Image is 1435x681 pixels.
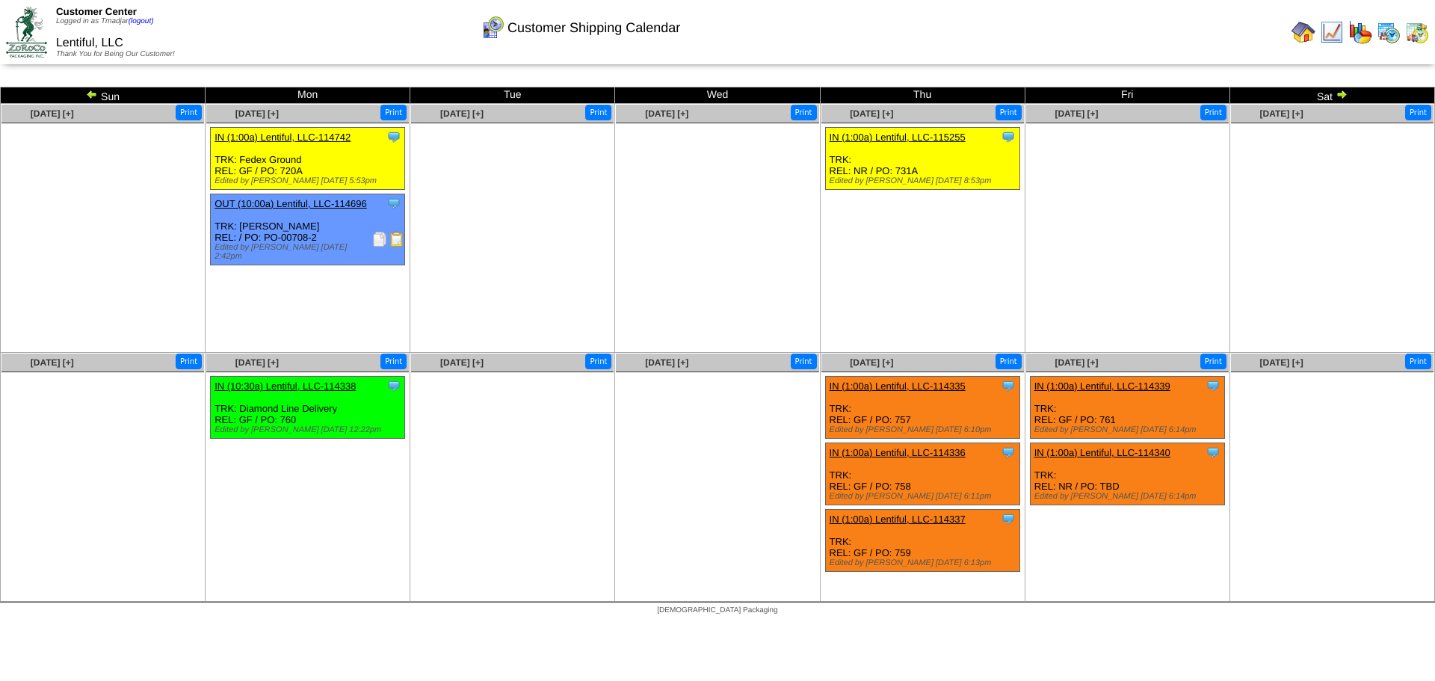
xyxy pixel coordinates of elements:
[56,50,175,58] span: Thank You for Being Our Customer!
[585,354,611,369] button: Print
[1030,443,1224,505] div: TRK: REL: NR / PO: TBD
[830,132,966,143] a: IN (1:00a) Lentiful, LLC-115255
[211,194,405,265] div: TRK: [PERSON_NAME] REL: / PO: PO-00708-2
[615,87,820,104] td: Wed
[1034,492,1224,501] div: Edited by [PERSON_NAME] [DATE] 6:14pm
[1,87,206,104] td: Sun
[440,108,484,119] a: [DATE] [+]
[129,17,154,25] a: (logout)
[380,354,407,369] button: Print
[1260,108,1303,119] a: [DATE] [+]
[56,37,123,49] span: Lentiful, LLC
[850,357,893,368] a: [DATE] [+]
[830,176,1019,185] div: Edited by [PERSON_NAME] [DATE] 8:53pm
[1336,88,1348,100] img: arrowright.gif
[372,232,387,247] img: Packing Slip
[215,198,367,209] a: OUT (10:00a) Lentiful, LLC-114696
[86,88,98,100] img: arrowleft.gif
[235,357,279,368] a: [DATE] [+]
[1260,357,1303,368] a: [DATE] [+]
[996,354,1022,369] button: Print
[1200,105,1226,120] button: Print
[1200,354,1226,369] button: Print
[31,357,74,368] a: [DATE] [+]
[215,380,356,392] a: IN (10:30a) Lentiful, LLC-114338
[825,443,1019,505] div: TRK: REL: GF / PO: 758
[850,108,893,119] a: [DATE] [+]
[1405,105,1431,120] button: Print
[830,492,1019,501] div: Edited by [PERSON_NAME] [DATE] 6:11pm
[825,510,1019,572] div: TRK: REL: GF / PO: 759
[645,108,688,119] a: [DATE] [+]
[31,108,74,119] a: [DATE] [+]
[1320,20,1344,44] img: line_graph.gif
[1001,511,1016,526] img: Tooltip
[215,243,404,261] div: Edited by [PERSON_NAME] [DATE] 2:42pm
[830,425,1019,434] div: Edited by [PERSON_NAME] [DATE] 6:10pm
[1405,354,1431,369] button: Print
[410,87,615,104] td: Tue
[657,606,777,614] span: [DEMOGRAPHIC_DATA] Packaging
[1206,378,1220,393] img: Tooltip
[1030,377,1224,439] div: TRK: REL: GF / PO: 761
[481,16,504,40] img: calendarcustomer.gif
[820,87,1025,104] td: Thu
[1291,20,1315,44] img: home.gif
[825,377,1019,439] div: TRK: REL: GF / PO: 757
[830,558,1019,567] div: Edited by [PERSON_NAME] [DATE] 6:13pm
[645,357,688,368] a: [DATE] [+]
[215,132,351,143] a: IN (1:00a) Lentiful, LLC-114742
[386,129,401,144] img: Tooltip
[235,108,279,119] a: [DATE] [+]
[585,105,611,120] button: Print
[1034,380,1170,392] a: IN (1:00a) Lentiful, LLC-114339
[380,105,407,120] button: Print
[6,7,47,57] img: ZoRoCo_Logo(Green%26Foil)%20jpg.webp
[1229,87,1434,104] td: Sat
[56,6,137,17] span: Customer Center
[1348,20,1372,44] img: graph.gif
[791,354,817,369] button: Print
[56,17,154,25] span: Logged in as Tmadjar
[440,357,484,368] a: [DATE] [+]
[1001,445,1016,460] img: Tooltip
[215,425,404,434] div: Edited by [PERSON_NAME] [DATE] 12:22pm
[1025,87,1229,104] td: Fri
[830,380,966,392] a: IN (1:00a) Lentiful, LLC-114335
[215,176,404,185] div: Edited by [PERSON_NAME] [DATE] 5:53pm
[1034,447,1170,458] a: IN (1:00a) Lentiful, LLC-114340
[1055,108,1098,119] a: [DATE] [+]
[386,196,401,211] img: Tooltip
[791,105,817,120] button: Print
[176,354,202,369] button: Print
[1001,378,1016,393] img: Tooltip
[1377,20,1401,44] img: calendarprod.gif
[825,128,1019,190] div: TRK: REL: NR / PO: 731A
[830,447,966,458] a: IN (1:00a) Lentiful, LLC-114336
[211,128,405,190] div: TRK: Fedex Ground REL: GF / PO: 720A
[996,105,1022,120] button: Print
[1055,357,1098,368] a: [DATE] [+]
[1206,445,1220,460] img: Tooltip
[206,87,410,104] td: Mon
[211,377,405,439] div: TRK: Diamond Line Delivery REL: GF / PO: 760
[507,20,680,36] span: Customer Shipping Calendar
[830,514,966,525] a: IN (1:00a) Lentiful, LLC-114337
[389,232,404,247] img: Bill of Lading
[1405,20,1429,44] img: calendarinout.gif
[1001,129,1016,144] img: Tooltip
